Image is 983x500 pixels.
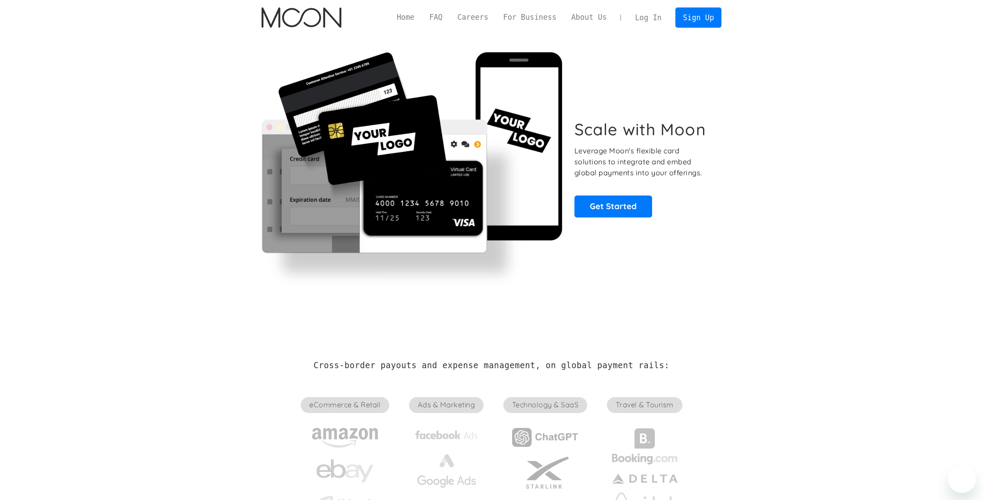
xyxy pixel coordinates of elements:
[262,7,341,28] img: Moon Logo
[409,397,484,413] span: Ads & Marketing
[675,7,721,27] a: Sign Up
[628,8,669,27] a: Log In
[574,196,652,217] a: Get Started
[389,12,422,23] a: Home
[262,7,341,28] a: home
[503,397,587,413] span: Technology & SaaS
[574,120,706,139] h1: Scale with Moon
[574,145,712,178] p: Leverage Moon's flexible card solutions to integrate and embed global payments into your offerings.
[314,361,670,370] h2: Cross-border payouts and expense management, on global payment rails:
[607,397,682,413] span: Travel & Tourism
[496,12,564,23] a: For Business
[564,12,614,23] a: About Us
[450,12,495,23] a: Careers
[948,465,976,493] iframe: Button to launch messaging window
[422,12,450,23] a: FAQ
[301,397,389,413] span: eCommerce & Retail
